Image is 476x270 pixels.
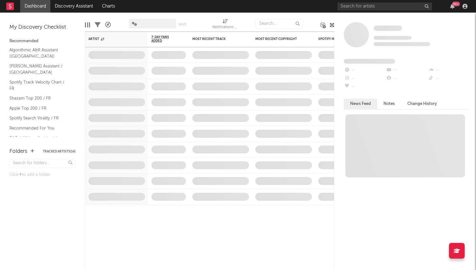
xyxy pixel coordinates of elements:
div: Most Recent Track [192,37,240,41]
a: Spotify Search Virality / FR [9,115,69,122]
div: Folders [9,148,27,155]
div: -- [386,66,428,74]
div: Artist [88,37,136,41]
span: 7-Day Fans Added [151,35,177,43]
input: Search... [256,19,303,28]
div: Most Recent Copyright [255,37,303,41]
div: Edit Columns [85,16,90,34]
div: My Discovery Checklist [9,24,76,31]
div: Recommended [9,37,76,45]
span: Tracking Since: [DATE] [374,36,411,40]
span: 0 fans last week [374,42,430,46]
a: Spotify Track Velocity Chart / FR [9,79,69,92]
a: Some Artist [374,25,402,32]
div: Click to add a folder. [9,171,76,179]
a: [PERSON_NAME] Assistant / [GEOGRAPHIC_DATA] [9,63,69,76]
div: A&R Pipeline [105,16,111,34]
input: Search for artists [337,3,432,10]
div: -- [428,74,470,83]
div: -- [428,66,470,74]
button: Change History [401,99,443,109]
button: News Feed [344,99,377,109]
button: Tracked Artists(14) [43,150,76,153]
div: -- [344,83,386,91]
div: -- [344,66,386,74]
div: -- [386,74,428,83]
a: Recommended For You [9,125,69,132]
input: Search for folders... [9,159,76,168]
div: Spotify Monthly Listeners [318,37,365,41]
a: Shazam Top 200 / FR [9,95,69,102]
span: Fans Added by Platform [344,59,395,64]
button: 99+ [450,4,455,9]
div: Filters [95,16,100,34]
div: Notifications (Artist) [212,24,238,31]
div: Notifications (Artist) [212,16,238,34]
button: Notes [377,99,401,109]
button: Save [178,23,186,26]
div: -- [344,74,386,83]
a: Apple Top 200 / FR [9,105,69,112]
div: 99 + [452,2,460,6]
a: Algorithmic A&R Assistant ([GEOGRAPHIC_DATA]) [9,47,69,60]
a: TikTok Videos Assistant / [GEOGRAPHIC_DATA] [9,135,69,147]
